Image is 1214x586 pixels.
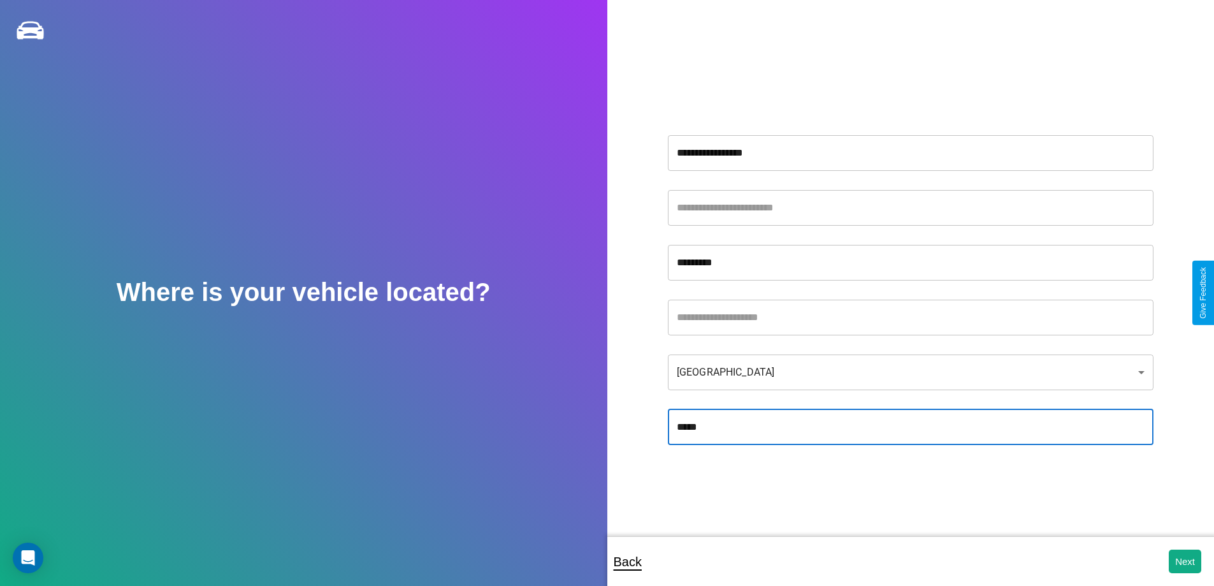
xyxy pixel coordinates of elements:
[1169,550,1201,573] button: Next
[614,550,642,573] p: Back
[1199,267,1208,319] div: Give Feedback
[13,543,43,573] div: Open Intercom Messenger
[117,278,491,307] h2: Where is your vehicle located?
[668,355,1153,390] div: [GEOGRAPHIC_DATA]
